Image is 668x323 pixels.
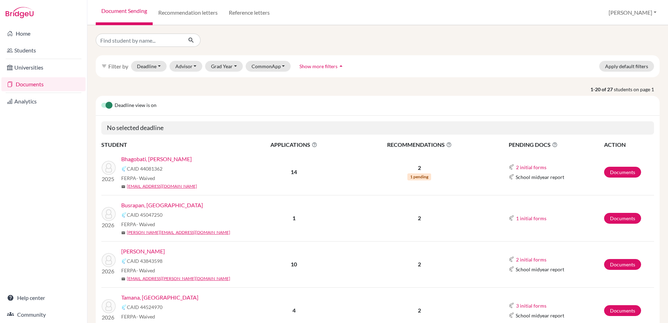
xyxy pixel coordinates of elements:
[127,275,230,282] a: [EMAIL_ADDRESS][PERSON_NAME][DOMAIN_NAME]
[299,63,337,69] span: Show more filters
[131,61,167,72] button: Deadline
[6,7,34,18] img: Bridge-U
[1,308,86,322] a: Community
[121,201,203,209] a: Busrapan, [GEOGRAPHIC_DATA]
[337,63,344,70] i: arrow_drop_up
[516,173,564,181] span: School midyear report
[169,61,203,72] button: Advisor
[127,183,197,189] a: [EMAIL_ADDRESS][DOMAIN_NAME]
[121,155,192,163] a: Bhagobati, [PERSON_NAME]
[605,6,660,19] button: [PERSON_NAME]
[101,121,654,135] h5: No selected deadline
[102,267,116,275] p: 2026
[1,291,86,305] a: Help center
[347,260,492,268] p: 2
[121,212,127,218] img: Common App logo
[292,215,296,221] b: 1
[121,293,198,302] a: Tamana, [GEOGRAPHIC_DATA]
[1,94,86,108] a: Analytics
[590,86,614,93] strong: 1-20 of 27
[102,221,116,229] p: 2026
[347,164,492,172] p: 2
[127,303,162,311] span: CAID 44524970
[509,215,514,221] img: Common App logo
[1,77,86,91] a: Documents
[101,140,241,149] th: STUDENT
[604,167,641,178] a: Documents
[293,61,350,72] button: Show more filtersarrow_drop_up
[407,173,431,180] span: 1 pending
[102,175,116,183] p: 2025
[127,257,162,265] span: CAID 43843598
[102,207,116,221] img: Busrapan, Pran
[136,314,155,320] span: - Waived
[509,174,514,180] img: Common App logo
[509,257,514,262] img: Common App logo
[604,259,641,270] a: Documents
[127,229,230,236] a: [PERSON_NAME][EMAIL_ADDRESS][DOMAIN_NAME]
[102,161,116,175] img: Bhagobati, Henry
[102,313,116,322] p: 2026
[509,266,514,272] img: Common App logo
[604,213,641,224] a: Documents
[121,304,127,310] img: Common App logo
[516,163,547,171] button: 2 initial forms
[205,61,243,72] button: Grad Year
[291,168,297,175] b: 14
[509,303,514,308] img: Common App logo
[509,141,603,149] span: PENDING DOCS
[291,261,297,267] b: 10
[102,253,116,267] img: Hammerson-Jones, William
[604,305,641,316] a: Documents
[121,231,125,235] span: mail
[347,214,492,222] p: 2
[1,27,86,41] a: Home
[509,313,514,318] img: Common App logo
[347,306,492,315] p: 2
[121,166,127,172] img: Common App logo
[516,266,564,273] span: School midyear report
[516,312,564,319] span: School midyear report
[101,63,107,69] i: filter_list
[136,175,155,181] span: - Waived
[246,61,291,72] button: CommonApp
[121,277,125,281] span: mail
[292,307,296,314] b: 4
[127,211,162,218] span: CAID 45047250
[121,313,155,320] span: FERPA
[121,247,165,256] a: [PERSON_NAME]
[516,214,547,222] button: 1 initial forms
[1,60,86,74] a: Universities
[241,141,346,149] span: APPLICATIONS
[604,140,654,149] th: ACTION
[121,267,155,274] span: FERPA
[115,101,157,110] span: Deadline view is on
[96,34,182,47] input: Find student by name...
[614,86,660,93] span: students on page 1
[136,221,155,227] span: - Waived
[121,221,155,228] span: FERPA
[136,267,155,273] span: - Waived
[121,174,155,182] span: FERPA
[108,63,128,70] span: Filter by
[127,165,162,172] span: CAID 44081362
[121,258,127,264] img: Common App logo
[121,185,125,189] span: mail
[509,164,514,170] img: Common App logo
[516,256,547,264] button: 2 initial forms
[347,141,492,149] span: RECOMMENDATIONS
[1,43,86,57] a: Students
[516,302,547,310] button: 3 initial forms
[102,299,116,313] img: Tamana, Calam
[599,61,654,72] button: Apply default filters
